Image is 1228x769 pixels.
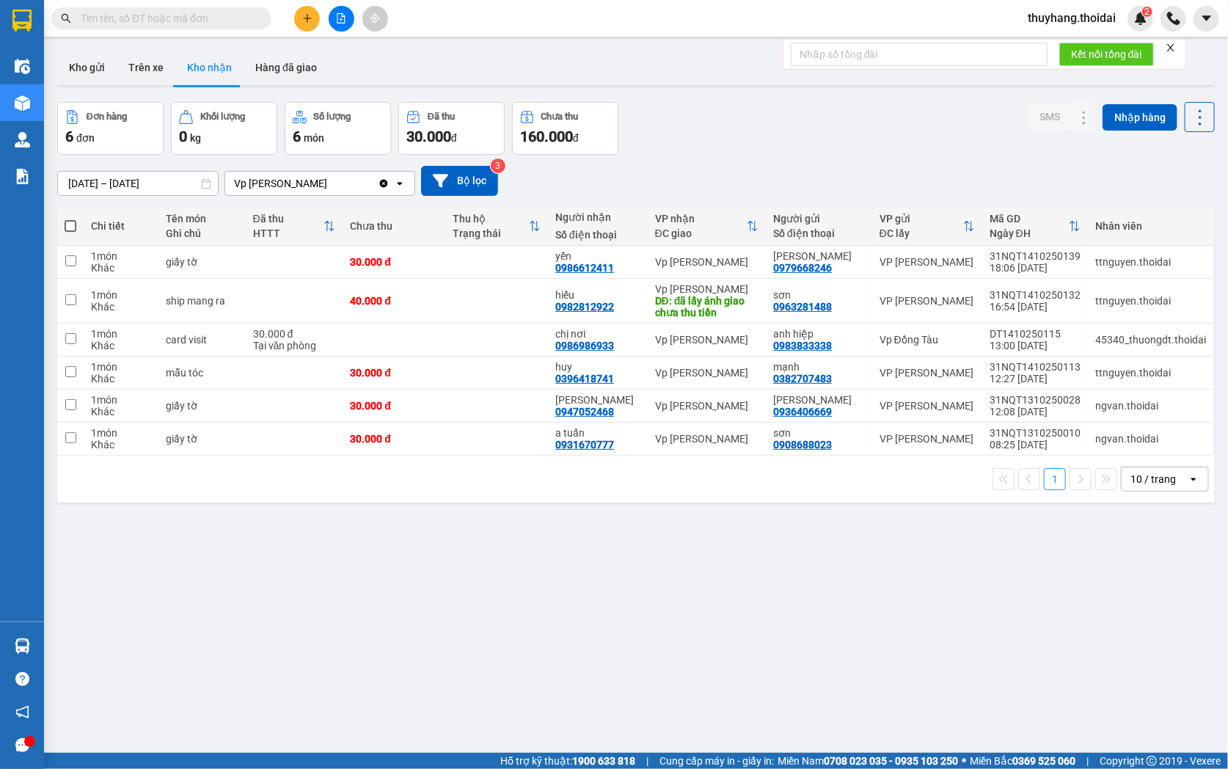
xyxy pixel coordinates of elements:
img: warehouse-icon [15,638,30,654]
div: 30.000 đ [350,400,438,412]
div: 45340_thuongdt.thoidai [1095,334,1206,346]
div: VP [PERSON_NAME] [880,256,975,268]
strong: 0369 525 060 [1012,755,1075,767]
div: chị nơi [555,328,640,340]
div: ĐC giao [655,227,747,239]
span: 160.000 [520,128,573,145]
div: Vp [PERSON_NAME] [655,400,759,412]
div: Khác [91,340,151,351]
div: VP nhận [655,213,747,225]
div: 0396418741 [555,373,614,384]
span: | [1086,753,1089,769]
span: Kết nối tổng đài [1071,46,1142,62]
div: Số điện thoại [555,229,640,241]
div: ship mang ra [166,295,238,307]
div: card visit [166,334,238,346]
div: Số lượng [314,112,351,122]
div: 0986612411 [555,262,614,274]
span: file-add [336,13,346,23]
div: 30.000 đ [350,433,438,445]
button: Chưa thu160.000đ [512,102,618,155]
div: Vp [PERSON_NAME] [234,176,327,191]
div: ttnguyen.thoidai [1095,256,1206,268]
div: 0936406669 [773,406,832,418]
div: Đã thu [253,213,324,225]
input: Tìm tên, số ĐT hoặc mã đơn [81,10,254,26]
div: 0947052468 [555,406,614,418]
div: 30.000 đ [350,256,438,268]
div: 40.000 đ [350,295,438,307]
img: icon-new-feature [1134,12,1147,25]
span: đ [451,132,457,144]
div: giấy tờ [166,433,238,445]
button: caret-down [1194,6,1219,32]
button: Kho gửi [57,50,117,85]
div: giấy tờ [166,256,238,268]
img: warehouse-icon [15,95,30,111]
div: VP [PERSON_NAME] [880,433,975,445]
span: question-circle [15,672,29,686]
div: 31NQT1410250139 [990,250,1081,262]
div: 31NQT1310250028 [990,394,1081,406]
span: 2 [1144,7,1150,17]
div: HTTT [253,227,324,239]
span: search [61,13,71,23]
div: Chi tiết [91,220,151,232]
button: Bộ lọc [421,166,498,196]
button: Đã thu30.000đ [398,102,505,155]
span: caret-down [1200,12,1213,25]
div: 0982812922 [555,301,614,313]
button: Nhập hàng [1103,104,1177,131]
span: kg [190,132,201,144]
div: mẫu tóc [166,367,238,379]
button: Đơn hàng6đơn [57,102,164,155]
div: huy [555,361,640,373]
div: Số điện thoại [773,227,865,239]
span: món [304,132,324,144]
div: Khác [91,373,151,384]
div: Khác [91,262,151,274]
div: Đơn hàng [87,112,127,122]
th: Toggle SortBy [982,207,1088,246]
div: giấy tờ [166,400,238,412]
div: 12:27 [DATE] [990,373,1081,384]
span: thuyhang.thoidai [1016,9,1128,27]
div: 1 món [91,361,151,373]
div: 1 món [91,250,151,262]
div: 1 món [91,427,151,439]
div: 1 món [91,394,151,406]
button: Kho nhận [175,50,244,85]
div: mạnh [773,361,865,373]
div: 31NQT1310250010 [990,427,1081,439]
div: yến [555,250,640,262]
svg: Clear value [378,178,390,189]
div: 18:06 [DATE] [990,262,1081,274]
div: Khác [91,301,151,313]
button: plus [294,6,320,32]
div: 0908688023 [773,439,832,451]
div: ttnguyen.thoidai [1095,295,1206,307]
div: DT1410250115 [990,328,1081,340]
span: Hỗ trợ kỹ thuật: [500,753,635,769]
div: Anh Lê [773,250,865,262]
svg: open [1188,473,1199,485]
sup: 3 [491,158,505,173]
div: Chưa thu [350,220,438,232]
div: Khác [91,406,151,418]
span: copyright [1147,756,1157,766]
div: hiếu [555,289,640,301]
span: 6 [65,128,73,145]
button: Hàng đã giao [244,50,329,85]
div: ttnguyen.thoidai [1095,367,1206,379]
span: 6 [293,128,301,145]
div: VP [PERSON_NAME] [880,367,975,379]
strong: 0708 023 035 - 0935 103 250 [824,755,958,767]
div: Vp [PERSON_NAME] [655,256,759,268]
div: Tên món [166,213,238,225]
div: 0986986933 [555,340,614,351]
span: aim [370,13,380,23]
div: 08:25 [DATE] [990,439,1081,451]
svg: open [394,178,406,189]
img: solution-icon [15,169,30,184]
img: logo-vxr [12,10,32,32]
